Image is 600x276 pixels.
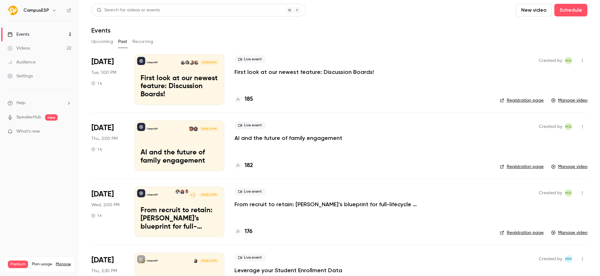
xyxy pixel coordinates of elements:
[91,27,111,34] h1: Events
[551,97,587,104] a: Manage video
[234,56,266,63] span: Live event
[245,161,253,170] h4: 182
[91,147,102,152] div: 1 h
[234,161,253,170] a: 182
[135,54,224,105] a: First look at our newest feature: Discussion Boards!CampusESPGavin GrivnaDanielle DreeszenBrooke ...
[180,189,184,194] img: Kerri Meeks-Griffin
[194,60,199,65] img: Gavin Grivna
[565,189,572,197] span: Melissa Greiner
[234,254,266,261] span: Live event
[539,255,562,263] span: Created by
[500,230,544,236] a: Registration page
[565,123,572,130] span: MG
[199,193,218,197] span: [DATE] 2:00 PM
[8,31,29,38] div: Events
[147,127,158,130] p: CampusESP
[32,262,52,267] span: Plan usage
[565,255,572,263] span: MM
[189,60,194,65] img: Danielle Dreeszen
[234,122,266,129] span: Live event
[91,187,124,237] div: Aug 6 Wed, 2:00 PM (America/New York)
[539,189,562,197] span: Created by
[199,127,218,131] span: [DATE] 2:00 PM
[500,97,544,104] a: Registration page
[8,59,36,65] div: Audience
[64,129,71,135] iframe: Noticeable Trigger
[551,164,587,170] a: Manage video
[8,5,18,15] img: CampusESP
[187,189,198,201] div: +2
[245,227,252,236] h4: 176
[147,259,158,262] p: CampusESP
[245,95,253,104] h4: 185
[565,123,572,130] span: Melissa Greiner
[132,37,153,47] button: Recurring
[147,61,158,64] p: CampusESP
[135,187,224,237] a: From recruit to retain: FAU’s blueprint for full-lifecycle family engagementCampusESP+2Nelson Bar...
[565,57,572,64] span: MG
[234,188,266,195] span: Live event
[91,202,119,208] span: Wed, 2:00 PM
[193,127,198,131] img: Dave Becker
[91,37,113,47] button: Upcoming
[185,189,189,194] img: Nelson Barahona
[8,45,30,51] div: Videos
[141,207,218,231] p: From recruit to retain: [PERSON_NAME]’s blueprint for full-lifecycle family engagement
[97,7,160,14] div: Search for videos or events
[135,120,224,171] a: AI and the future of family engagementCampusESPDave BeckerJames Bright[DATE] 2:00 PMAI and the fu...
[16,128,40,135] span: What's new
[234,68,374,76] a: First look at our newest feature: Discussion Boards!
[141,149,218,165] p: AI and the future of family engagement
[118,37,127,47] button: Past
[176,189,180,194] img: Maura Flaschner
[8,73,33,79] div: Settings
[565,189,572,197] span: MG
[554,4,587,16] button: Schedule
[91,189,114,199] span: [DATE]
[8,100,71,106] li: help-dropdown-opener
[91,268,117,274] span: Thu, 2:30 PM
[189,127,193,131] img: James Bright
[23,7,49,14] h6: CampusESP
[91,123,114,133] span: [DATE]
[234,227,252,236] a: 176
[185,60,189,65] img: Brooke Sterneck
[141,75,218,99] p: First look at our newest feature: Discussion Boards!
[234,201,424,208] a: From recruit to retain: [PERSON_NAME]’s blueprint for full-lifecycle family engagement
[16,114,41,121] a: SpeakerHub
[56,262,71,267] a: Manage
[551,230,587,236] a: Manage video
[539,57,562,64] span: Created by
[91,120,124,171] div: Sep 11 Thu, 2:00 PM (America/New York)
[45,114,58,121] span: new
[8,261,28,268] span: Premium
[91,54,124,105] div: Sep 16 Tue, 1:00 PM (America/New York)
[91,135,118,142] span: Thu, 2:00 PM
[91,213,102,218] div: 1 h
[500,164,544,170] a: Registration page
[200,60,218,65] span: [DATE] 1:00 PM
[91,57,114,67] span: [DATE]
[234,134,342,142] a: AI and the future of family engagement
[516,4,552,16] button: New video
[181,60,185,65] img: Tiffany Zheng
[193,259,198,263] img: Mairin Matthews
[199,259,218,263] span: [DATE] 2:30 PM
[91,255,114,265] span: [DATE]
[565,255,572,263] span: Mairin Matthews
[16,100,26,106] span: Help
[565,57,572,64] span: Melissa Greiner
[91,69,116,76] span: Tue, 1:00 PM
[234,95,253,104] a: 185
[91,81,102,86] div: 1 h
[539,123,562,130] span: Created by
[234,267,342,274] a: Leverage your Student Enrollment Data
[147,193,158,196] p: CampusESP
